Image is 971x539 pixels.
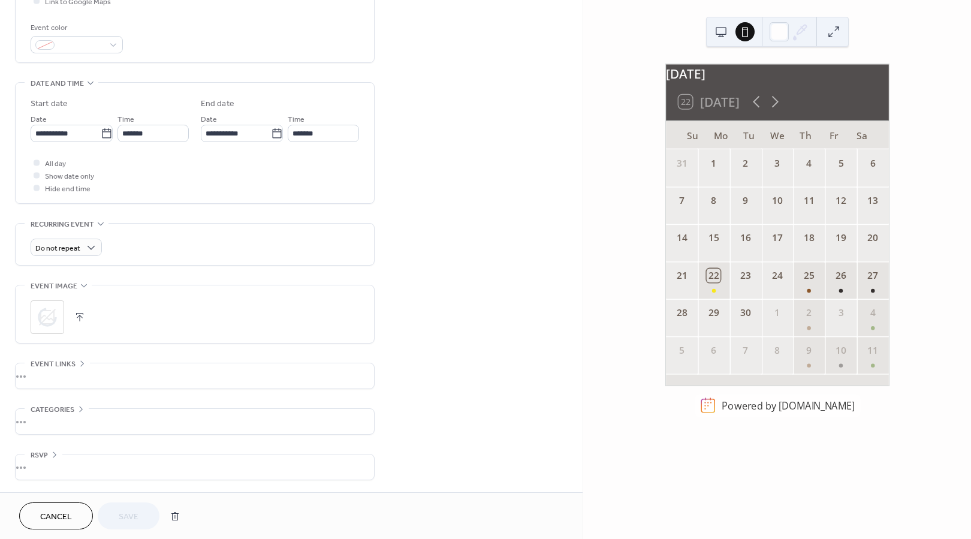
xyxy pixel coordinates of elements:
[834,194,848,207] div: 12
[770,344,784,357] div: 8
[738,344,752,357] div: 7
[738,156,752,170] div: 2
[770,231,784,245] div: 17
[738,269,752,282] div: 23
[866,344,879,357] div: 11
[674,156,688,170] div: 31
[735,121,763,149] div: Tu
[674,194,688,207] div: 7
[738,306,752,320] div: 30
[16,409,374,434] div: •••
[707,231,720,245] div: 15
[802,344,816,357] div: 9
[16,454,374,480] div: •••
[31,218,94,231] span: Recurring event
[802,269,816,282] div: 25
[201,98,234,110] div: End date
[738,194,752,207] div: 9
[834,344,848,357] div: 10
[770,156,784,170] div: 3
[674,269,688,282] div: 21
[288,113,304,126] span: Time
[31,22,120,34] div: Event color
[791,121,819,149] div: Th
[834,156,848,170] div: 5
[707,269,720,282] div: 22
[722,399,855,412] div: Powered by
[666,64,889,83] div: [DATE]
[802,156,816,170] div: 4
[770,194,784,207] div: 10
[45,183,91,195] span: Hide end time
[802,306,816,320] div: 2
[802,194,816,207] div: 11
[866,194,879,207] div: 13
[31,98,68,110] div: Start date
[778,399,854,412] a: [DOMAIN_NAME]
[674,306,688,320] div: 28
[763,121,791,149] div: We
[770,269,784,282] div: 24
[31,300,64,334] div: ;
[707,344,720,357] div: 6
[674,231,688,245] div: 14
[16,363,374,389] div: •••
[45,170,94,183] span: Show date only
[707,194,720,207] div: 8
[707,156,720,170] div: 1
[834,306,848,320] div: 3
[31,358,76,371] span: Event links
[35,242,80,255] span: Do not repeat
[866,156,879,170] div: 6
[738,231,752,245] div: 16
[770,306,784,320] div: 1
[866,231,879,245] div: 20
[674,344,688,357] div: 5
[819,121,848,149] div: Fr
[834,269,848,282] div: 26
[31,280,77,293] span: Event image
[834,231,848,245] div: 19
[19,502,93,529] button: Cancel
[31,449,48,462] span: RSVP
[866,269,879,282] div: 27
[201,113,217,126] span: Date
[45,158,66,170] span: All day
[40,511,72,523] span: Cancel
[31,404,74,416] span: Categories
[707,306,720,320] div: 29
[678,121,706,149] div: Su
[117,113,134,126] span: Time
[848,121,876,149] div: Sa
[802,231,816,245] div: 18
[31,77,84,90] span: Date and time
[31,113,47,126] span: Date
[866,306,879,320] div: 4
[707,121,735,149] div: Mo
